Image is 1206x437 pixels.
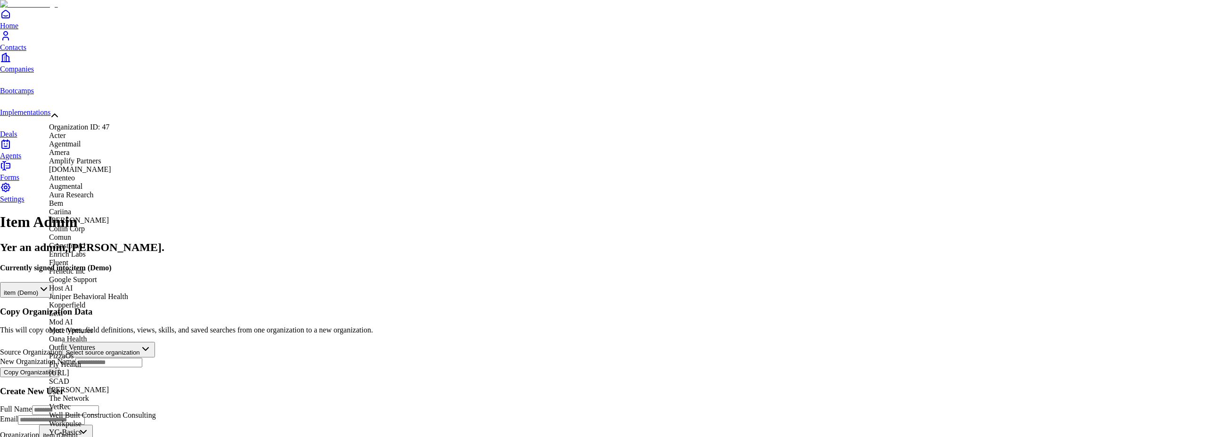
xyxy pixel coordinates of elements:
span: Mod AI [49,318,73,326]
span: [URL] [49,369,69,377]
span: Mute Ventures [49,326,93,334]
span: Enrich Labs [49,250,86,258]
span: Collin Corp [49,225,85,233]
span: Organization ID: 47 [49,123,110,131]
span: Bem [49,199,63,207]
span: Comun [49,233,71,241]
span: The Network [49,394,89,402]
span: Well Built Construction Consulting [49,411,156,419]
span: Google Support [49,275,97,283]
span: Outfit Ventures [49,343,95,351]
span: [PERSON_NAME] [49,216,109,224]
span: YC-Basics [49,428,81,436]
span: Juniper Behavioral Health [49,292,128,300]
span: Agentmail [49,140,81,148]
span: Cariina [49,208,71,216]
span: Kopperfield [49,301,85,309]
span: VetRec [49,403,71,411]
span: [PERSON_NAME] [49,386,109,394]
span: Amera [49,148,70,156]
span: Workpulse [49,420,81,428]
span: Augmental [49,182,82,190]
span: Aura Research [49,191,94,199]
span: Cranston AI [49,242,86,250]
span: Host AI [49,284,73,292]
span: Attenteo [49,174,75,182]
span: Amplify Partners [49,157,101,165]
span: Oana Health [49,335,87,343]
span: Lexi [49,309,63,317]
span: [DOMAIN_NAME] [49,165,111,173]
span: Acter [49,131,66,139]
span: PizzaOs [49,352,73,360]
span: SCAD [49,377,69,385]
span: Frenetic Inc [49,267,85,275]
span: Fluent [49,259,68,267]
span: Ply Health [49,360,81,368]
